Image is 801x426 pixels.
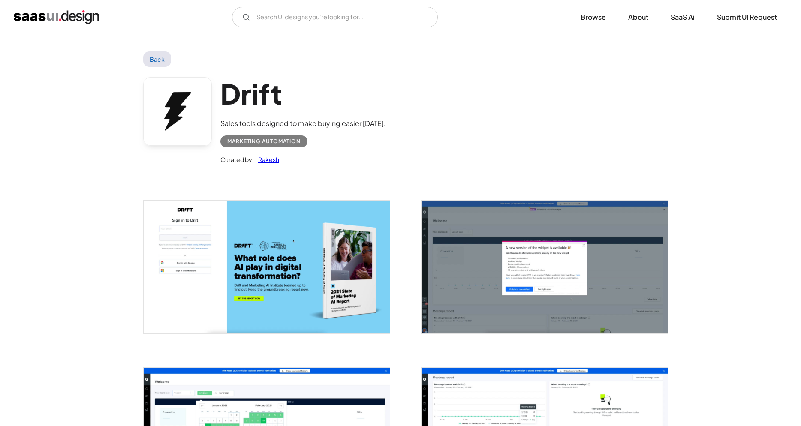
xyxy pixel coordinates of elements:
img: 6024a3a959ded6b9dce20743_Drift%20Sign%20in.jpg [144,201,390,333]
a: Submit UI Request [707,8,787,27]
div: Marketing Automation [227,136,301,147]
input: Search UI designs you're looking for... [232,7,438,27]
form: Email Form [232,7,438,27]
div: Sales tools designed to make buying easier [DATE]. [220,118,386,129]
a: SaaS Ai [660,8,705,27]
a: open lightbox [422,201,668,333]
img: 6024a3a96bb9cb829832ee0a_Drift%20welcome%20screen%20wit%20a%20new%20update%20modal.jpg [422,201,668,333]
a: Back [143,51,171,67]
a: open lightbox [144,201,390,333]
a: Rakesh [254,154,279,165]
a: home [14,10,99,24]
div: Curated by: [220,154,254,165]
a: About [618,8,659,27]
a: Browse [570,8,616,27]
h1: Drift [220,77,386,110]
